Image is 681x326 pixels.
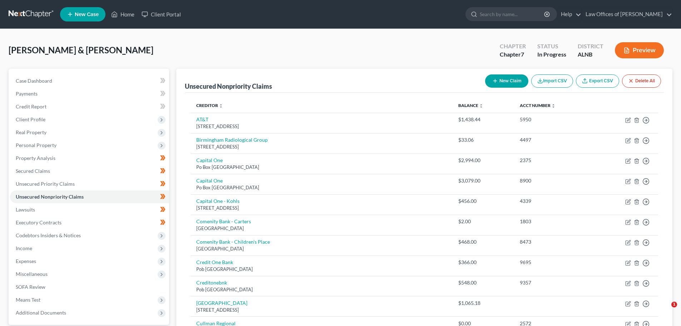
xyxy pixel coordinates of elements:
[196,259,233,265] a: Credit One Bank
[500,50,526,59] div: Chapter
[10,152,169,165] a: Property Analysis
[16,103,46,110] span: Credit Report
[458,259,508,266] div: $366.00
[16,155,55,161] span: Property Analysis
[557,8,581,21] a: Help
[10,216,169,229] a: Executory Contracts
[10,203,169,216] a: Lawsuits
[531,74,573,88] button: Import CSV
[615,42,664,58] button: Preview
[520,218,588,225] div: 1803
[10,74,169,87] a: Case Dashboard
[196,123,447,130] div: [STREET_ADDRESS]
[657,302,674,319] iframe: Intercom live chat
[10,87,169,100] a: Payments
[10,177,169,190] a: Unsecured Priority Claims
[9,45,153,55] span: [PERSON_NAME] & [PERSON_NAME]
[10,100,169,113] a: Credit Report
[196,157,223,163] a: Capital One
[16,116,45,122] span: Client Profile
[480,8,545,21] input: Search by name...
[196,137,268,143] a: Birmingham Radiological Group
[671,302,677,307] span: 1
[520,238,588,245] div: 8473
[576,74,619,88] a: Export CSV
[578,50,603,59] div: ALNB
[196,300,247,306] a: [GEOGRAPHIC_DATA]
[219,104,223,108] i: unfold_more
[520,136,588,143] div: 4497
[10,281,169,293] a: SOFA Review
[16,194,84,200] span: Unsecured Nonpriority Claims
[520,116,588,123] div: 5950
[537,42,566,50] div: Status
[458,177,508,184] div: $3,079.00
[16,129,46,135] span: Real Property
[10,165,169,177] a: Secured Claims
[16,245,32,251] span: Income
[16,297,40,303] span: Means Test
[521,51,524,58] span: 7
[500,42,526,50] div: Chapter
[458,157,508,164] div: $2,994.00
[75,12,99,17] span: New Case
[520,177,588,184] div: 8900
[520,259,588,266] div: 9695
[16,91,38,97] span: Payments
[458,103,483,108] a: Balance unfold_more
[582,8,672,21] a: Law Offices of [PERSON_NAME]
[458,300,508,307] div: $1,065.18
[520,198,588,205] div: 4339
[520,103,556,108] a: Acct Number unfold_more
[196,103,223,108] a: Creditor unfold_more
[458,238,508,245] div: $468.00
[196,177,223,184] a: Capital One
[196,279,227,286] a: Creditonebnk
[196,266,447,273] div: Pob [GEOGRAPHIC_DATA]
[537,50,566,59] div: In Progress
[16,258,36,264] span: Expenses
[196,307,447,313] div: [STREET_ADDRESS]
[458,116,508,123] div: $1,438.44
[108,8,138,21] a: Home
[458,198,508,205] div: $456.00
[185,82,272,91] div: Unsecured Nonpriority Claims
[485,74,528,88] button: New Claim
[16,271,48,277] span: Miscellaneous
[16,206,35,213] span: Lawsuits
[479,104,483,108] i: unfold_more
[551,104,556,108] i: unfold_more
[458,136,508,143] div: $33.06
[196,286,447,293] div: Pob [GEOGRAPHIC_DATA]
[16,181,75,187] span: Unsecured Priority Claims
[458,218,508,225] div: $2.00
[196,245,447,252] div: [GEOGRAPHIC_DATA]
[520,279,588,286] div: 9357
[16,232,81,238] span: Codebtors Insiders & Notices
[520,157,588,164] div: 2375
[196,116,208,122] a: AT&T
[578,42,603,50] div: District
[10,190,169,203] a: Unsecured Nonpriority Claims
[196,143,447,150] div: [STREET_ADDRESS]
[196,205,447,211] div: [STREET_ADDRESS]
[16,142,56,148] span: Personal Property
[458,279,508,286] div: $548.00
[196,218,251,224] a: Comenity Bank - Carters
[16,78,52,84] span: Case Dashboard
[196,239,270,245] a: Comenity Bank - Children's Place
[622,74,661,88] button: Delete All
[138,8,184,21] a: Client Portal
[196,164,447,171] div: Po Box [GEOGRAPHIC_DATA]
[196,198,240,204] a: Capital One - Kohls
[16,310,66,316] span: Additional Documents
[196,225,447,232] div: [GEOGRAPHIC_DATA]
[16,284,45,290] span: SOFA Review
[16,219,61,225] span: Executory Contracts
[196,184,447,191] div: Po Box [GEOGRAPHIC_DATA]
[16,168,50,174] span: Secured Claims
